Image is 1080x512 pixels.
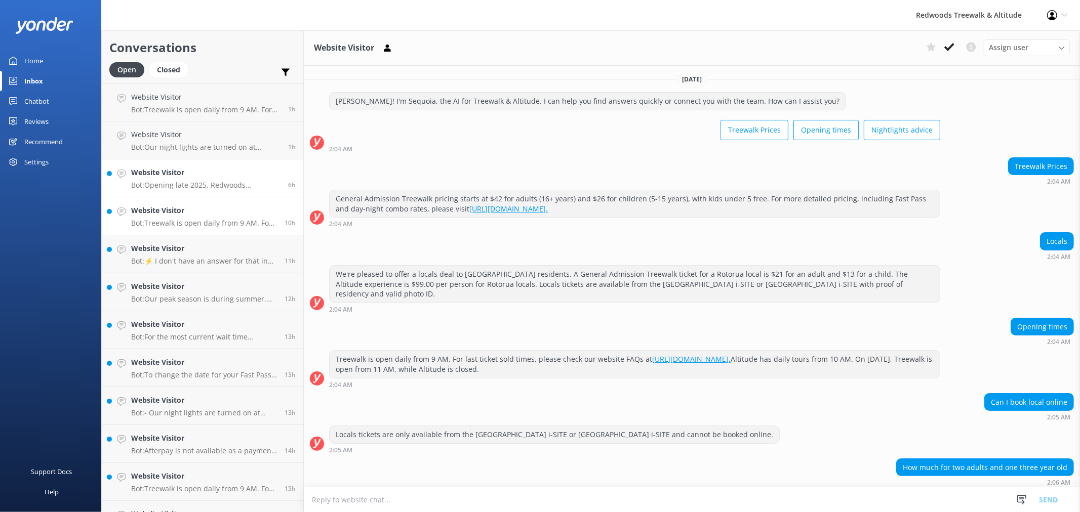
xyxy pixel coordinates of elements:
[721,120,788,140] button: Treewalk Prices
[1047,339,1070,345] strong: 2:04 AM
[131,181,281,190] p: Bot: Opening late 2025, Redwoods Glowworms will be a new eco-tourism attraction by Redwoods Treew...
[131,205,277,216] h4: Website Visitor
[896,479,1074,486] div: Sep 25 2025 02:06am (UTC +12:00) Pacific/Auckland
[24,111,49,132] div: Reviews
[109,64,149,75] a: Open
[102,235,303,273] a: Website VisitorBot:⚡ I don't have an answer for that in my knowledge base. Please try and rephras...
[1011,318,1073,335] div: Opening times
[24,71,43,91] div: Inbox
[102,121,303,159] a: Website VisitorBot:Our night lights are turned on at sunset, and the night walk starts 20 minutes...
[131,484,277,493] p: Bot: Treewalk is open daily from 9 AM. For last ticket sold times, please check our website FAQs ...
[985,394,1073,411] div: Can I book local online
[131,219,277,228] p: Bot: Treewalk is open daily from 9 AM. For last ticket sold times, please check our website FAQs ...
[31,461,72,482] div: Support Docs
[102,463,303,501] a: Website VisitorBot:Treewalk is open daily from 9 AM. For last ticket sold times, please check our...
[329,307,352,313] strong: 2:04 AM
[131,446,277,455] p: Bot: Afterpay is not available as a payment option.
[131,281,277,292] h4: Website Visitor
[1008,178,1074,185] div: Sep 25 2025 02:04am (UTC +12:00) Pacific/Auckland
[24,132,63,152] div: Recommend
[109,38,296,57] h2: Conversations
[131,370,277,379] p: Bot: To change the date for your Fast Pass ticket, please contact our admin team as soon as possi...
[131,395,277,406] h4: Website Visitor
[1047,254,1070,260] strong: 2:04 AM
[131,408,277,417] p: Bot: - Our night lights are turned on at sunset, and the night walk starts 20 minutes thereafter....
[131,129,281,140] h4: Website Visitor
[329,447,352,453] strong: 2:05 AM
[329,381,940,388] div: Sep 25 2025 02:04am (UTC +12:00) Pacific/Auckland
[469,204,548,214] a: [URL][DOMAIN_NAME].
[131,257,277,266] p: Bot: ⚡ I don't have an answer for that in my knowledge base. Please try and rephrase your questio...
[329,220,940,227] div: Sep 25 2025 02:04am (UTC +12:00) Pacific/Auckland
[15,17,73,34] img: yonder-white-logo.png
[149,64,193,75] a: Closed
[285,219,296,227] span: Sep 24 2025 10:37pm (UTC +12:00) Pacific/Auckland
[984,413,1074,420] div: Sep 25 2025 02:05am (UTC +12:00) Pacific/Auckland
[288,181,296,189] span: Sep 25 2025 02:06am (UTC +12:00) Pacific/Auckland
[131,167,281,178] h4: Website Visitor
[131,357,277,368] h4: Website Visitor
[676,75,708,83] span: [DATE]
[131,471,277,482] h4: Website Visitor
[329,446,780,453] div: Sep 25 2025 02:05am (UTC +12:00) Pacific/Auckland
[109,62,144,77] div: Open
[1041,233,1073,250] div: Locals
[793,120,859,140] button: Opening times
[102,273,303,311] a: Website VisitorBot:Our peak season is during summer, public/school holidays, and weekends, partic...
[330,426,779,443] div: Locals tickets are only available from the [GEOGRAPHIC_DATA] i-SITE or [GEOGRAPHIC_DATA] i-SITE a...
[897,459,1073,476] div: How much for two adults and one three year old
[149,62,188,77] div: Closed
[102,311,303,349] a: Website VisitorBot:For the most current wait time information for Redwoods Treewalk & Nightlights...
[1009,158,1073,175] div: Treewalk Prices
[330,190,940,217] div: General Admission Treewalk pricing starts at $42 for adults (16+ years) and $26 for children (5-1...
[329,382,352,388] strong: 2:04 AM
[131,92,281,103] h4: Website Visitor
[1047,179,1070,185] strong: 2:04 AM
[989,42,1028,53] span: Assign user
[329,221,352,227] strong: 2:04 AM
[285,332,296,341] span: Sep 24 2025 07:48pm (UTC +12:00) Pacific/Auckland
[131,319,277,330] h4: Website Visitor
[330,93,846,110] div: [PERSON_NAME]! I'm Sequoia, the AI for Treewalk & Altitude. I can help you find answers quickly o...
[131,143,281,152] p: Bot: Our night lights are turned on at sunset, and the night walk starts 20 minutes thereafter. W...
[131,243,277,254] h4: Website Visitor
[1011,338,1074,345] div: Sep 25 2025 02:04am (UTC +12:00) Pacific/Auckland
[330,351,940,377] div: Treewalk is open daily from 9 AM. For last ticket sold times, please check our website FAQs at Al...
[131,294,277,304] p: Bot: Our peak season is during summer, public/school holidays, and weekends, particularly at nigh...
[285,446,296,455] span: Sep 24 2025 06:50pm (UTC +12:00) Pacific/Auckland
[102,349,303,387] a: Website VisitorBot:To change the date for your Fast Pass ticket, please contact our admin team as...
[652,354,731,364] a: [URL][DOMAIN_NAME].
[131,433,277,444] h4: Website Visitor
[285,257,296,265] span: Sep 24 2025 09:28pm (UTC +12:00) Pacific/Auckland
[288,105,296,113] span: Sep 25 2025 07:45am (UTC +12:00) Pacific/Auckland
[314,41,374,55] h3: Website Visitor
[285,294,296,303] span: Sep 24 2025 08:38pm (UTC +12:00) Pacific/Auckland
[24,91,49,111] div: Chatbot
[330,266,940,303] div: We're pleased to offer a locals deal to [GEOGRAPHIC_DATA] residents. A General Admission Treewalk...
[102,197,303,235] a: Website VisitorBot:Treewalk is open daily from 9 AM. For last ticket sold times, please check our...
[329,146,352,152] strong: 2:04 AM
[131,332,277,342] p: Bot: For the most current wait time information for Redwoods Treewalk & Nightlights, please conta...
[1047,414,1070,420] strong: 2:05 AM
[102,387,303,425] a: Website VisitorBot:- Our night lights are turned on at sunset, and the night walk starts 20 minut...
[864,120,940,140] button: Nightlights advice
[285,408,296,417] span: Sep 24 2025 07:21pm (UTC +12:00) Pacific/Auckland
[24,51,43,71] div: Home
[1047,480,1070,486] strong: 2:06 AM
[102,159,303,197] a: Website VisitorBot:Opening late 2025, Redwoods Glowworms will be a new eco-tourism attraction by ...
[329,306,940,313] div: Sep 25 2025 02:04am (UTC +12:00) Pacific/Auckland
[131,105,281,114] p: Bot: Treewalk is open daily from 9 AM. For last ticket sold times, please check our website FAQs ...
[329,145,940,152] div: Sep 25 2025 02:04am (UTC +12:00) Pacific/Auckland
[45,482,59,502] div: Help
[984,39,1070,56] div: Assign User
[1040,253,1074,260] div: Sep 25 2025 02:04am (UTC +12:00) Pacific/Auckland
[285,484,296,493] span: Sep 24 2025 05:10pm (UTC +12:00) Pacific/Auckland
[285,370,296,379] span: Sep 24 2025 07:41pm (UTC +12:00) Pacific/Auckland
[24,152,49,172] div: Settings
[288,143,296,151] span: Sep 25 2025 07:04am (UTC +12:00) Pacific/Auckland
[102,83,303,121] a: Website VisitorBot:Treewalk is open daily from 9 AM. For last ticket sold times, please check our...
[102,425,303,463] a: Website VisitorBot:Afterpay is not available as a payment option.14h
